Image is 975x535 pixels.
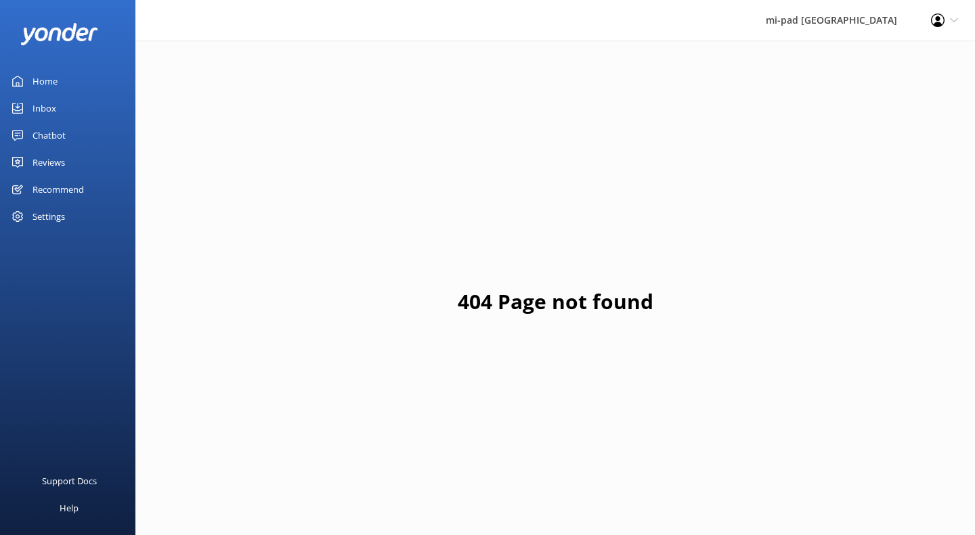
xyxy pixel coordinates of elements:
[32,176,84,203] div: Recommend
[20,23,98,45] img: yonder-white-logo.png
[32,68,58,95] div: Home
[60,494,79,521] div: Help
[32,203,65,230] div: Settings
[32,122,66,149] div: Chatbot
[32,95,56,122] div: Inbox
[458,285,653,318] h1: 404 Page not found
[42,467,97,494] div: Support Docs
[32,149,65,176] div: Reviews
